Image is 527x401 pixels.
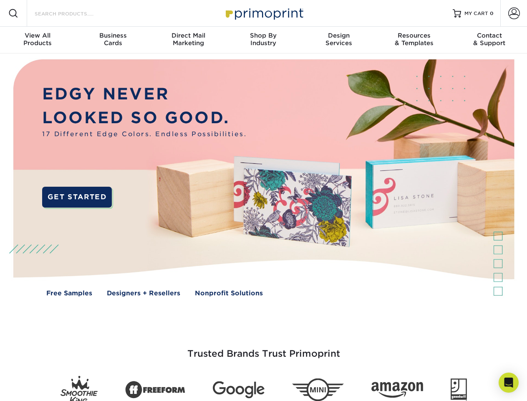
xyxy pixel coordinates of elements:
div: Services [301,32,376,47]
a: Direct MailMarketing [151,27,226,53]
div: Industry [226,32,301,47]
div: Cards [75,32,150,47]
input: SEARCH PRODUCTS..... [34,8,115,18]
a: Contact& Support [452,27,527,53]
div: & Templates [376,32,451,47]
a: GET STARTED [42,187,112,208]
span: 0 [490,10,494,16]
a: Shop ByIndustry [226,27,301,53]
span: Business [75,32,150,39]
div: Open Intercom Messenger [499,373,519,393]
span: Direct Mail [151,32,226,39]
p: LOOKED SO GOOD. [42,106,247,130]
img: Amazon [371,382,423,398]
h3: Trusted Brands Trust Primoprint [20,328,508,369]
a: DesignServices [301,27,376,53]
span: Design [301,32,376,39]
span: Shop By [226,32,301,39]
span: Contact [452,32,527,39]
div: & Support [452,32,527,47]
img: Google [213,381,265,398]
a: Nonprofit Solutions [195,289,263,298]
span: MY CART [464,10,488,17]
span: 17 Different Edge Colors. Endless Possibilities. [42,129,247,139]
span: Resources [376,32,451,39]
img: Primoprint [222,4,305,22]
a: Resources& Templates [376,27,451,53]
p: EDGY NEVER [42,82,247,106]
div: Marketing [151,32,226,47]
a: Free Samples [46,289,92,298]
a: Designers + Resellers [107,289,180,298]
img: Goodwill [451,378,467,401]
a: BusinessCards [75,27,150,53]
